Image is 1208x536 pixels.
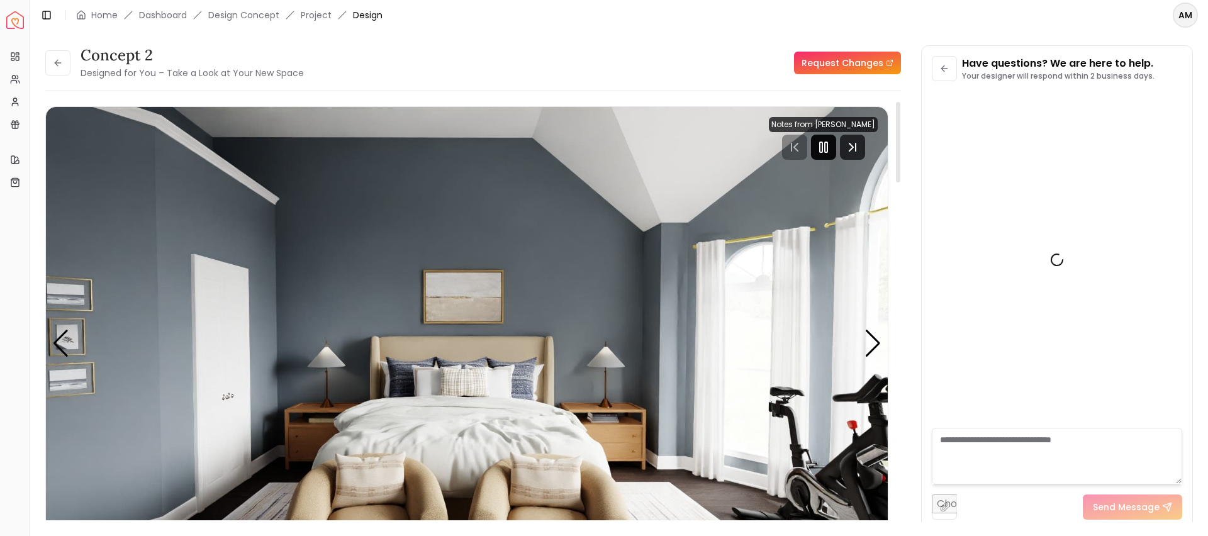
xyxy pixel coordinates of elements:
[81,45,304,65] h3: concept 2
[6,11,24,29] a: Spacejoy
[81,67,304,79] small: Designed for You – Take a Look at Your New Space
[769,117,878,132] div: Notes from [PERSON_NAME]
[76,9,383,21] nav: breadcrumb
[840,135,865,160] svg: Next Track
[864,330,881,357] div: Next slide
[1174,4,1197,26] span: AM
[794,52,901,74] a: Request Changes
[52,330,69,357] div: Previous slide
[139,9,187,21] a: Dashboard
[301,9,332,21] a: Project
[816,140,831,155] svg: Pause
[962,56,1155,71] p: Have questions? We are here to help.
[6,11,24,29] img: Spacejoy Logo
[91,9,118,21] a: Home
[208,9,279,21] li: Design Concept
[353,9,383,21] span: Design
[1173,3,1198,28] button: AM
[962,71,1155,81] p: Your designer will respond within 2 business days.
